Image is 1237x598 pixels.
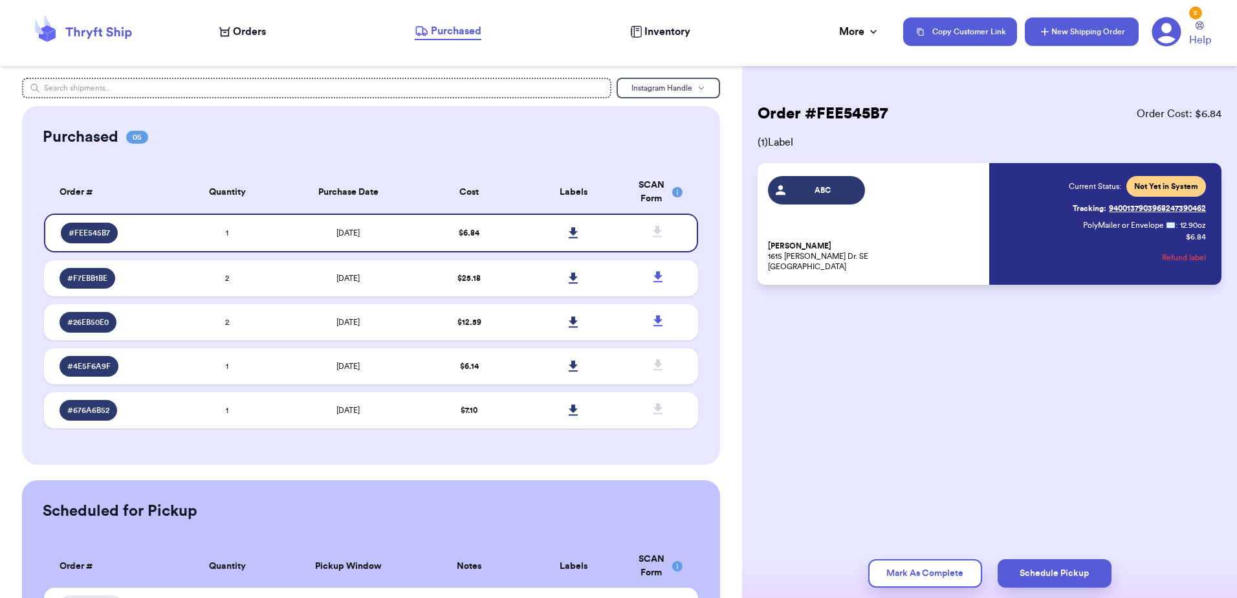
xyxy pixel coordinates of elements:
th: Cost [417,171,521,214]
span: Order Cost: $ 6.84 [1137,106,1221,122]
span: 12.90 oz [1180,220,1206,230]
span: ( 1 ) Label [758,135,1221,150]
span: Purchased [431,23,481,39]
span: [PERSON_NAME] [768,241,831,251]
div: SCAN Form [634,553,683,580]
span: Current Status: [1069,181,1121,192]
h2: Purchased [43,127,118,148]
span: # 4E5F6A9F [67,361,111,371]
span: Help [1189,32,1211,48]
span: $ 25.18 [457,274,481,282]
th: Purchase Date [279,171,417,214]
button: Instagram Handle [617,78,720,98]
button: Copy Customer Link [903,17,1017,46]
button: Schedule Pickup [998,559,1111,588]
th: Pickup Window [279,545,417,588]
th: Notes [417,545,521,588]
th: Quantity [175,171,279,214]
span: [DATE] [336,362,360,370]
span: 1 [226,229,228,237]
span: ABC [792,185,853,195]
h2: Scheduled for Pickup [43,501,197,522]
th: Labels [521,545,626,588]
span: 2 [225,274,229,282]
a: Purchased [415,23,481,40]
th: Order # [44,545,175,588]
button: New Shipping Order [1025,17,1139,46]
th: Quantity [175,545,279,588]
span: [DATE] [336,274,360,282]
span: $ 6.84 [459,229,479,237]
span: Not Yet in System [1134,181,1198,192]
div: SCAN Form [634,179,683,206]
input: Search shipments... [22,78,611,98]
span: # F7EBB1BE [67,273,107,283]
a: 2 [1152,17,1181,47]
span: PolyMailer or Envelope ✉️ [1083,221,1176,229]
button: Refund label [1162,243,1206,272]
span: # 26EB50E0 [67,317,109,327]
span: 1 [226,406,228,414]
span: [DATE] [336,318,360,326]
span: Tracking: [1073,203,1106,214]
span: : [1176,220,1177,230]
span: $ 7.10 [461,406,477,414]
div: 2 [1189,6,1202,19]
p: $ 6.84 [1186,232,1206,242]
span: $ 6.14 [460,362,479,370]
span: $ 12.59 [457,318,481,326]
th: Labels [521,171,626,214]
p: 1615 [PERSON_NAME] Dr. SE [GEOGRAPHIC_DATA] [768,241,981,272]
span: Orders [233,24,266,39]
span: Instagram Handle [631,84,692,92]
span: Inventory [644,24,690,39]
span: [DATE] [336,406,360,414]
a: Inventory [630,24,690,39]
span: [DATE] [336,229,360,237]
span: # 676A6B52 [67,405,109,415]
span: 1 [226,362,228,370]
a: Orders [219,24,266,39]
h2: Order # FEE545B7 [758,104,888,124]
span: # FEE545B7 [69,228,110,238]
a: Tracking:9400137903968247390462 [1073,198,1206,219]
button: Mark As Complete [868,559,982,588]
span: 2 [225,318,229,326]
div: More [839,24,880,39]
th: Order # [44,171,175,214]
a: Help [1189,21,1211,48]
span: 05 [126,131,148,144]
